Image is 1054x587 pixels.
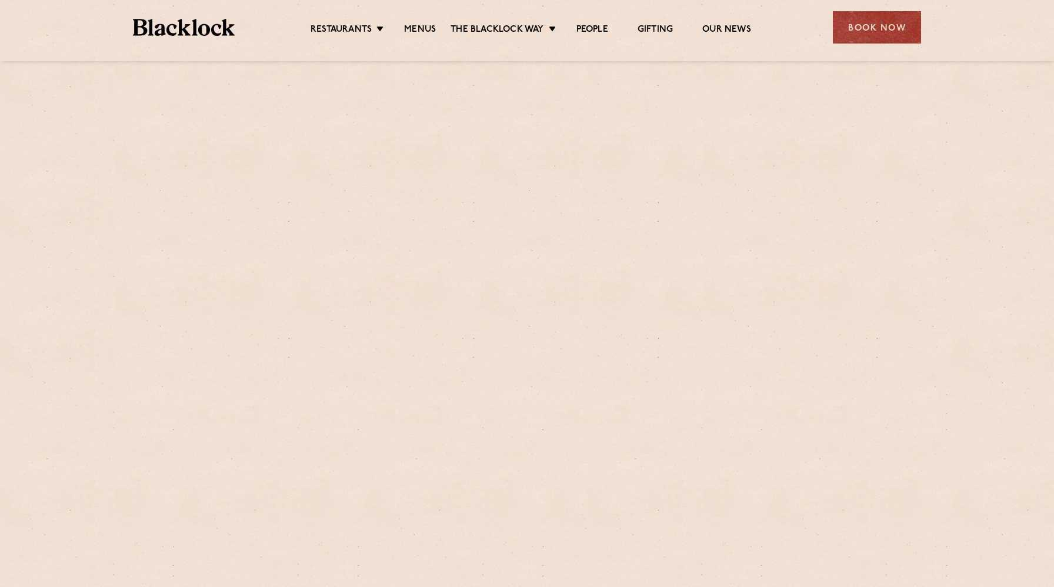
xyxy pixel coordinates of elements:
img: BL_Textured_Logo-footer-cropped.svg [133,19,235,36]
a: People [576,24,608,37]
a: Restaurants [311,24,372,37]
a: Menus [404,24,436,37]
a: The Blacklock Way [451,24,543,37]
a: Our News [702,24,751,37]
div: Book Now [833,11,921,44]
a: Gifting [638,24,673,37]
